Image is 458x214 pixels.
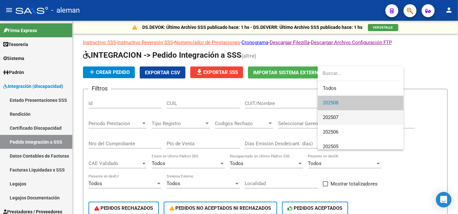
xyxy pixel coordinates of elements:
[323,81,398,96] span: Todos
[436,192,452,208] div: Open Intercom Messenger
[323,144,338,149] span: 202505
[323,114,338,120] span: 202507
[323,129,338,135] span: 202506
[323,100,338,106] span: 202508
[318,66,401,81] input: dropdown search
